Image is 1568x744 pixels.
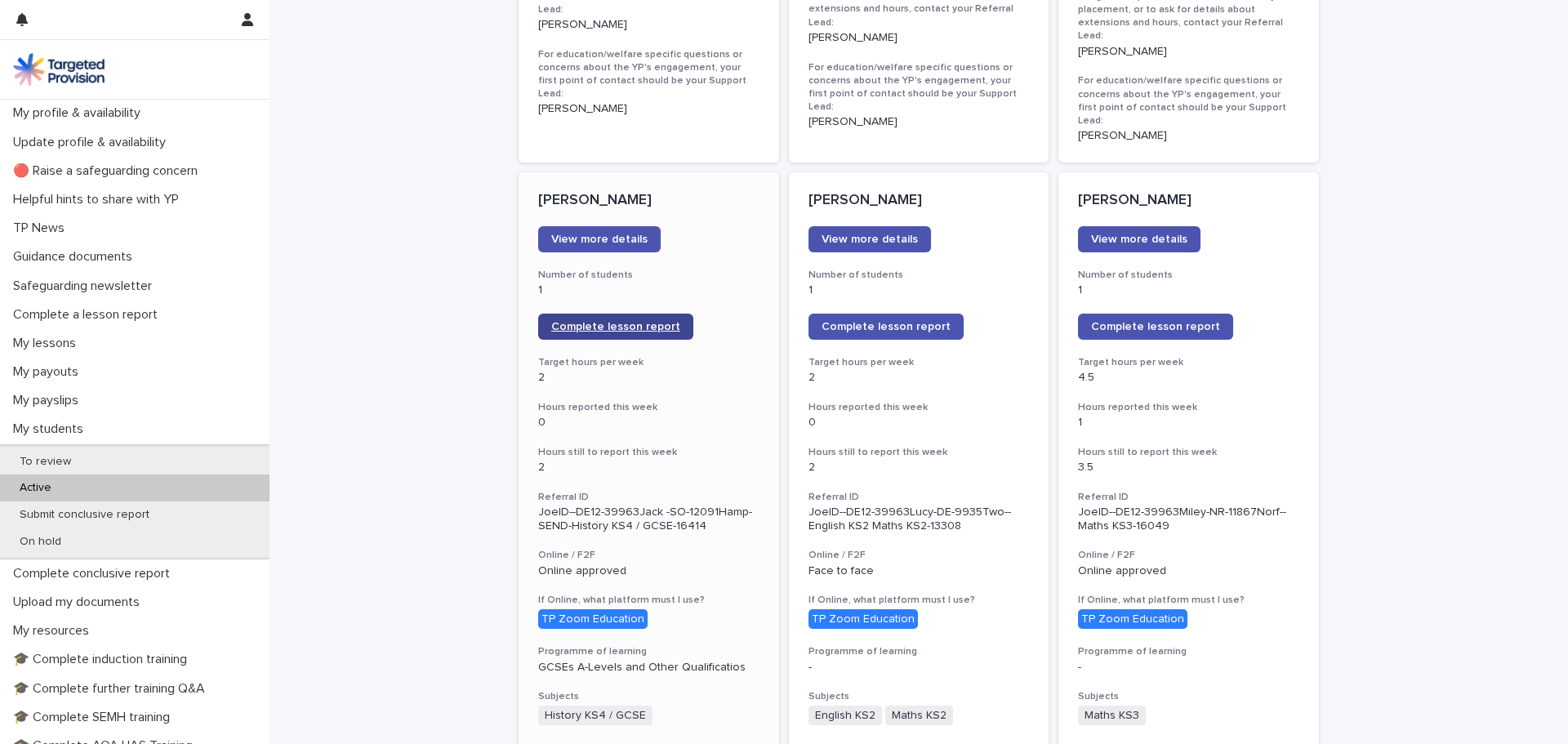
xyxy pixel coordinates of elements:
[7,455,84,469] p: To review
[808,401,1030,414] h3: Hours reported this week
[808,446,1030,459] h3: Hours still to report this week
[808,269,1030,282] h3: Number of students
[808,609,918,630] div: TP Zoom Education
[1078,129,1299,143] p: [PERSON_NAME]
[538,416,759,430] p: 0
[1078,192,1299,210] p: [PERSON_NAME]
[538,491,759,504] h3: Referral ID
[7,623,102,639] p: My resources
[1078,416,1299,430] p: 1
[538,594,759,607] h3: If Online, what platform must I use?
[885,706,953,726] span: Maths KS2
[808,564,1030,578] p: Face to face
[1078,226,1200,252] a: View more details
[822,321,951,332] span: Complete lesson report
[7,163,211,179] p: 🔴 Raise a safeguarding concern
[7,249,145,265] p: Guidance documents
[7,364,91,380] p: My payouts
[7,595,153,610] p: Upload my documents
[7,681,218,697] p: 🎓 Complete further training Q&A
[1078,283,1299,297] p: 1
[1078,314,1233,340] a: Complete lesson report
[538,706,653,726] span: History KS4 / GCSE
[538,661,759,675] p: GCSEs A-Levels and Other Qualificatios
[1078,461,1299,474] p: 3.5
[7,135,179,150] p: Update profile & availability
[7,105,154,121] p: My profile & availability
[538,102,759,116] p: [PERSON_NAME]
[1078,609,1187,630] div: TP Zoom Education
[1078,446,1299,459] h3: Hours still to report this week
[1078,45,1299,59] p: [PERSON_NAME]
[808,549,1030,562] h3: Online / F2F
[808,491,1030,504] h3: Referral ID
[1078,706,1146,726] span: Maths KS3
[538,506,759,533] p: JoelD--DE12-39963Jack -SO-12091Hamp-SEND-History KS4 / GCSE-16414
[808,690,1030,703] h3: Subjects
[538,609,648,630] div: TP Zoom Education
[7,710,183,725] p: 🎓 Complete SEMH training
[538,549,759,562] h3: Online / F2F
[7,336,89,351] p: My lessons
[538,401,759,414] h3: Hours reported this week
[7,421,96,437] p: My students
[808,461,1030,474] p: 2
[538,356,759,369] h3: Target hours per week
[13,53,105,86] img: M5nRWzHhSzIhMunXDL62
[538,446,759,459] h3: Hours still to report this week
[538,269,759,282] h3: Number of students
[538,564,759,578] p: Online approved
[538,461,759,474] p: 2
[808,31,1030,45] p: [PERSON_NAME]
[551,321,680,332] span: Complete lesson report
[7,652,200,667] p: 🎓 Complete induction training
[7,481,65,495] p: Active
[808,115,1030,129] p: [PERSON_NAME]
[1078,690,1299,703] h3: Subjects
[1091,234,1187,245] span: View more details
[808,416,1030,430] p: 0
[538,645,759,658] h3: Programme of learning
[7,566,183,581] p: Complete conclusive report
[1091,321,1220,332] span: Complete lesson report
[808,371,1030,385] p: 2
[538,192,759,210] p: [PERSON_NAME]
[808,314,964,340] a: Complete lesson report
[808,283,1030,297] p: 1
[808,61,1030,114] h3: For education/welfare specific questions or concerns about the YP's engagement, your first point ...
[822,234,918,245] span: View more details
[1078,371,1299,385] p: 4.5
[1078,74,1299,127] h3: For education/welfare specific questions or concerns about the YP's engagement, your first point ...
[808,661,1030,675] p: -
[808,706,882,726] span: English KS2
[1078,549,1299,562] h3: Online / F2F
[538,48,759,101] h3: For education/welfare specific questions or concerns about the YP's engagement, your first point ...
[808,645,1030,658] h3: Programme of learning
[1078,506,1299,533] p: JoelD--DE12-39963Miley-NR-11867Norf--Maths KS3-16049
[808,192,1030,210] p: [PERSON_NAME]
[1078,356,1299,369] h3: Target hours per week
[808,594,1030,607] h3: If Online, what platform must I use?
[1078,645,1299,658] h3: Programme of learning
[7,221,78,236] p: TP News
[1078,401,1299,414] h3: Hours reported this week
[808,226,931,252] a: View more details
[7,192,192,207] p: Helpful hints to share with YP
[7,393,91,408] p: My payslips
[538,371,759,385] p: 2
[1078,269,1299,282] h3: Number of students
[538,283,759,297] p: 1
[538,690,759,703] h3: Subjects
[538,226,661,252] a: View more details
[808,506,1030,533] p: JoelD--DE12-39963Lucy-DE-9935Two--English KS2 Maths KS2-13308
[551,234,648,245] span: View more details
[7,508,163,522] p: Submit conclusive report
[1078,661,1299,675] p: -
[808,356,1030,369] h3: Target hours per week
[1078,564,1299,578] p: Online approved
[538,314,693,340] a: Complete lesson report
[7,535,74,549] p: On hold
[7,307,171,323] p: Complete a lesson report
[7,278,165,294] p: Safeguarding newsletter
[1078,594,1299,607] h3: If Online, what platform must I use?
